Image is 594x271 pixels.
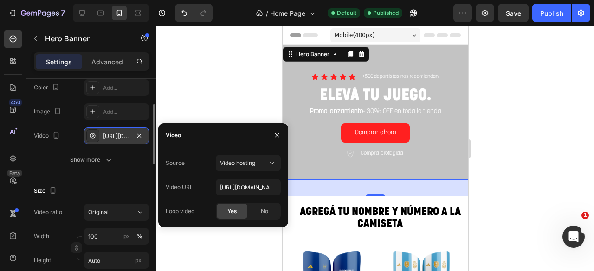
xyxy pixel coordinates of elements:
[84,252,149,269] input: px
[34,82,61,94] div: Color
[70,155,113,164] div: Show more
[88,208,109,215] span: Original
[103,132,130,140] div: [URL][DOMAIN_NAME]
[166,131,181,139] div: Video
[4,4,69,22] button: 7
[34,256,51,265] label: Height
[166,207,194,215] div: Loop video
[216,179,281,195] input: E.g: https://gempages.net
[227,207,237,215] span: Yes
[532,4,571,22] button: Publish
[337,9,356,17] span: Default
[283,26,468,271] iframe: Design area
[91,57,123,67] p: Advanced
[137,232,142,240] div: %
[266,8,268,18] span: /
[7,170,22,177] div: Beta
[498,4,529,22] button: Save
[581,212,589,219] span: 1
[84,228,149,245] input: px%
[220,159,255,166] span: Video hosting
[121,231,132,242] button: %
[34,106,63,118] div: Image
[373,9,399,17] span: Published
[261,207,268,215] span: No
[135,257,142,264] span: px
[34,151,149,168] button: Show more
[175,4,213,22] div: Undo/Redo
[34,232,49,240] label: Width
[34,130,62,142] div: Video
[216,155,281,171] button: Video hosting
[45,33,124,44] p: Hero Banner
[562,226,585,248] iframe: Intercom live chat
[270,8,305,18] span: Home Page
[34,185,58,197] div: Size
[506,9,521,17] span: Save
[123,232,130,240] div: px
[166,159,185,167] div: Source
[61,7,65,19] p: 7
[103,108,147,116] div: Add...
[103,84,147,92] div: Add...
[84,204,149,221] button: Original
[46,57,72,67] p: Settings
[9,99,22,106] div: 450
[34,208,62,216] div: Video ratio
[540,8,563,18] div: Publish
[134,231,145,242] button: px
[166,183,193,191] div: Video URL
